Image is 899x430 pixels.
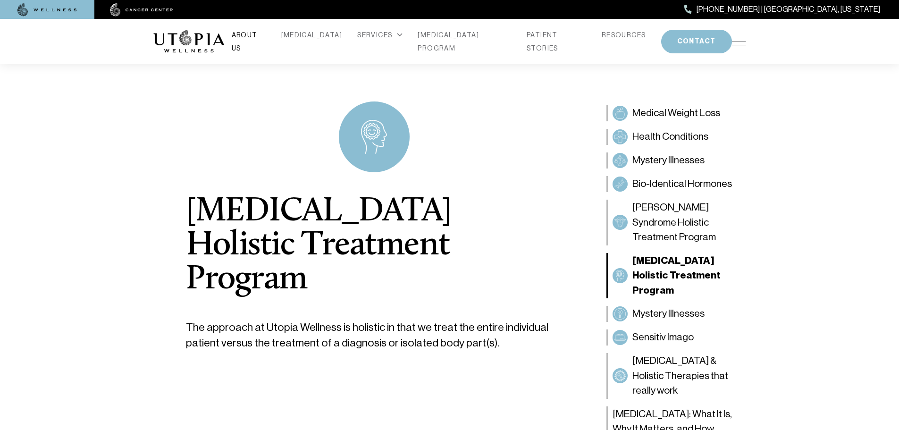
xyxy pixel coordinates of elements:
img: Dementia Holistic Treatment Program [614,270,626,281]
span: Sensitiv Imago [632,330,694,345]
img: Mystery Illnesses [614,155,626,166]
p: The approach at Utopia Wellness is holistic in that we treat the entire individual patient versus... [186,320,562,351]
span: Mystery Illnesses [632,306,705,321]
button: CONTACT [661,30,732,53]
a: Medical Weight LossMedical Weight Loss [606,105,746,121]
img: Health Conditions [614,131,626,143]
a: Mystery IllnessesMystery Illnesses [606,152,746,169]
a: Sensitiv ImagoSensitiv Imago [606,329,746,346]
img: Bio-Identical Hormones [614,178,626,190]
span: Health Conditions [632,129,708,144]
a: Mystery IllnessesMystery Illnesses [606,306,746,322]
a: RESOURCES [602,28,646,42]
img: wellness [17,3,77,17]
img: icon-hamburger [732,38,746,45]
a: Health ConditionsHealth Conditions [606,129,746,145]
img: Long COVID & Holistic Therapies that really work [614,370,626,381]
a: Sjögren’s Syndrome Holistic Treatment Program[PERSON_NAME] Syndrome Holistic Treatment Program [606,200,746,245]
a: Dementia Holistic Treatment Program[MEDICAL_DATA] Holistic Treatment Program [606,253,746,299]
img: Sensitiv Imago [614,332,626,343]
span: Mystery Illnesses [632,153,705,168]
span: [MEDICAL_DATA] Holistic Treatment Program [632,253,741,298]
img: logo [153,30,224,53]
span: [PHONE_NUMBER] | [GEOGRAPHIC_DATA], [US_STATE] [697,3,880,16]
a: [PHONE_NUMBER] | [GEOGRAPHIC_DATA], [US_STATE] [684,3,880,16]
a: Bio-Identical HormonesBio-Identical Hormones [606,176,746,192]
span: Bio-Identical Hormones [632,177,732,192]
span: [PERSON_NAME] Syndrome Holistic Treatment Program [632,200,741,245]
img: icon [361,120,387,154]
a: [MEDICAL_DATA] PROGRAM [418,28,512,55]
h1: [MEDICAL_DATA] Holistic Treatment Program [186,195,562,297]
img: Medical Weight Loss [614,108,626,119]
img: cancer center [110,3,173,17]
img: Mystery Illnesses [614,308,626,320]
span: [MEDICAL_DATA] & Holistic Therapies that really work [632,354,741,398]
img: Sjögren’s Syndrome Holistic Treatment Program [614,217,626,228]
div: SERVICES [357,28,403,42]
a: ABOUT US [232,28,266,55]
span: Medical Weight Loss [632,106,720,121]
a: Long COVID & Holistic Therapies that really work[MEDICAL_DATA] & Holistic Therapies that really work [606,353,746,399]
a: PATIENT STORIES [527,28,587,55]
a: [MEDICAL_DATA] [281,28,343,42]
